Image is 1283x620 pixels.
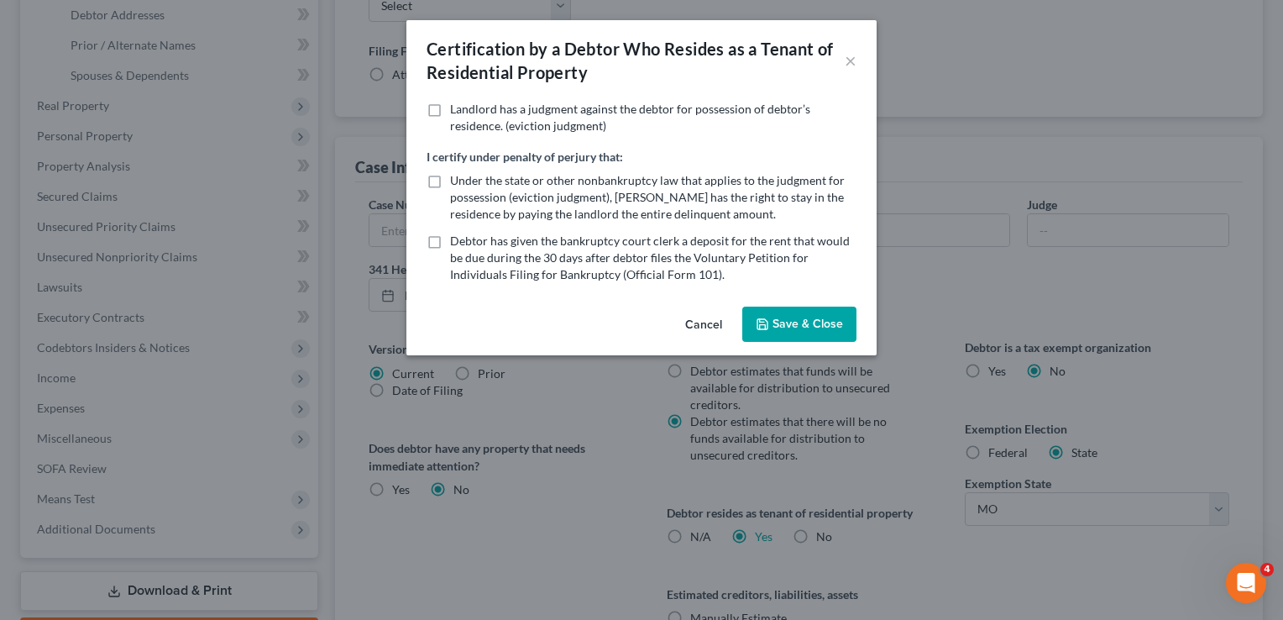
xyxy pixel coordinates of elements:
[450,234,850,281] span: Debtor has given the bankruptcy court clerk a deposit for the rent that would be due during the 3...
[845,50,856,71] button: ×
[672,308,736,342] button: Cancel
[1226,563,1266,603] iframe: Intercom live chat
[1260,563,1274,576] span: 4
[427,148,623,166] label: I certify under penalty of perjury that:
[450,173,845,221] span: Under the state or other nonbankruptcy law that applies to the judgment for possession (eviction ...
[427,37,845,84] div: Certification by a Debtor Who Resides as a Tenant of Residential Property
[742,307,856,342] button: Save & Close
[450,102,810,133] span: Landlord has a judgment against the debtor for possession of debtor’s residence. (eviction judgment)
